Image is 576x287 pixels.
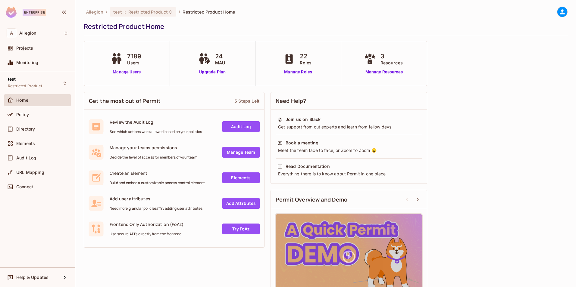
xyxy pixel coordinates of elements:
[127,60,141,66] span: Users
[286,140,318,146] div: Book a meeting
[234,98,259,104] div: 5 Steps Left
[124,10,126,14] span: :
[110,206,202,211] span: Need more granular policies? Try adding user attributes
[197,69,228,75] a: Upgrade Plan
[84,22,565,31] div: Restricted Product Home
[300,60,311,66] span: Roles
[16,98,29,103] span: Home
[222,172,260,183] a: Elements
[362,69,406,75] a: Manage Resources
[276,97,306,105] span: Need Help?
[16,184,33,189] span: Connect
[222,147,260,158] a: Manage Team
[127,52,141,61] span: 7189
[179,9,180,15] li: /
[380,60,403,66] span: Resources
[110,232,183,236] span: Use secure API's directly from the frontend
[380,52,403,61] span: 3
[277,124,420,130] div: Get support from out experts and learn from fellow devs
[300,52,311,61] span: 22
[277,171,420,177] div: Everything there is to know about Permit in one place
[19,31,36,35] span: Workspace: Allegion
[110,170,205,176] span: Create an Element
[8,84,42,88] span: Restricted Product
[8,77,16,82] span: test
[276,196,348,203] span: Permit Overview and Demo
[89,97,161,105] span: Get the most out of Permit
[286,163,330,169] div: Read Documentation
[16,112,29,117] span: Policy
[16,141,35,146] span: Elements
[109,69,144,75] a: Manage Users
[222,121,260,132] a: Audit Log
[215,52,225,61] span: 24
[110,196,202,202] span: Add user attributes
[110,181,205,185] span: Build and embed a customizable access control element
[183,9,235,15] span: Restricted Product Home
[282,69,315,75] a: Manage Roles
[128,9,168,15] span: Restricted Product
[110,155,197,160] span: Decide the level of access for members of your team
[222,198,260,209] a: Add Attrbutes
[16,170,44,175] span: URL Mapping
[16,275,49,280] span: Help & Updates
[110,221,183,227] span: Frontend Only Authorization (FoAz)
[16,156,36,160] span: Audit Log
[110,145,197,150] span: Manage your teams permissions
[222,224,260,234] a: Try FoAz
[16,60,39,65] span: Monitoring
[110,129,202,134] span: See which actions were allowed based on your policies
[277,147,420,153] div: Meet the team face to face, or Zoom to Zoom 😉
[23,9,46,16] div: Enterprise
[110,119,202,125] span: Review the Audit Log
[215,60,225,66] span: MAU
[16,46,33,51] span: Projects
[106,9,107,15] li: /
[86,9,103,15] span: the active workspace
[113,9,122,15] span: test
[7,29,16,37] span: A
[16,127,35,131] span: Directory
[6,7,17,18] img: SReyMgAAAABJRU5ErkJggg==
[286,116,321,122] div: Join us on Slack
